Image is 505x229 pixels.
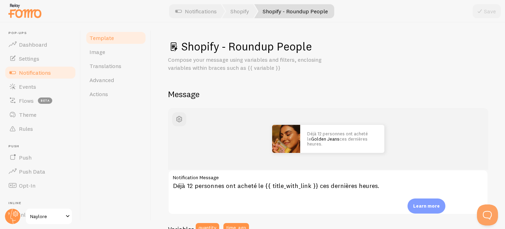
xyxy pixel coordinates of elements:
[4,150,76,164] a: Push
[19,83,36,90] span: Events
[89,62,121,69] span: Translations
[4,179,76,193] a: Opt-In
[4,52,76,66] a: Settings
[8,201,76,206] span: Inline
[4,38,76,52] a: Dashboard
[89,48,105,55] span: Image
[19,125,33,132] span: Rules
[4,80,76,94] a: Events
[19,111,36,118] span: Theme
[19,154,32,161] span: Push
[4,208,76,222] a: Inline
[19,168,45,175] span: Push Data
[408,198,445,214] div: Learn more
[19,69,51,76] span: Notifications
[19,97,34,104] span: Flows
[168,89,488,100] h2: Message
[89,90,108,97] span: Actions
[168,170,488,182] label: Notification Message
[85,73,147,87] a: Advanced
[4,66,76,80] a: Notifications
[8,144,76,149] span: Push
[89,34,114,41] span: Template
[4,122,76,136] a: Rules
[477,204,498,225] iframe: Help Scout Beacon - Open
[4,164,76,179] a: Push Data
[30,212,63,221] span: Naylore
[168,39,488,54] h1: Shopify - Roundup People
[413,203,440,209] p: Learn more
[307,131,377,146] p: Déjà 12 personnes ont acheté le ces dernières heures.
[89,76,114,83] span: Advanced
[4,108,76,122] a: Theme
[7,2,42,20] img: fomo-relay-logo-orange.svg
[25,208,73,225] a: Naylore
[8,31,76,35] span: Pop-ups
[19,55,39,62] span: Settings
[85,31,147,45] a: Template
[85,87,147,101] a: Actions
[19,41,47,48] span: Dashboard
[85,59,147,73] a: Translations
[272,125,300,153] img: Fomo
[168,56,336,72] p: Compose your message using variables and filters, enclosing variables within braces such as {{ va...
[4,94,76,108] a: Flows beta
[19,182,35,189] span: Opt-In
[38,97,52,104] span: beta
[311,136,339,142] a: Golden Jeans
[85,45,147,59] a: Image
